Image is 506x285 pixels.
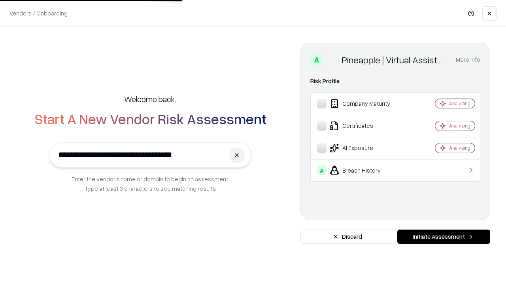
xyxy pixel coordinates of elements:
[342,53,446,66] div: Pineapple | Virtual Assistant Agency
[326,53,339,66] img: Pineapple | Virtual Assistant Agency
[310,53,323,66] div: A
[124,93,176,104] h5: Welcome back,
[317,143,412,153] div: AI Exposure
[34,111,266,127] h2: Start A New Vendor Risk Assessment
[397,230,490,244] button: Initiate Assessment
[456,53,480,67] button: More info
[317,121,412,131] div: Certificates
[449,122,470,129] div: Analyzing
[300,230,394,244] button: Discard
[449,144,470,151] div: Analyzing
[317,165,327,175] div: A
[449,100,470,107] div: Analyzing
[317,99,412,108] div: Company Maturity
[72,174,229,193] p: Enter the vendor’s name or domain to begin an assessment. Type at least 3 characters to see match...
[317,165,412,175] div: Breach History
[9,9,68,17] p: Vendors / Onboarding
[310,76,480,86] div: Risk Profile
